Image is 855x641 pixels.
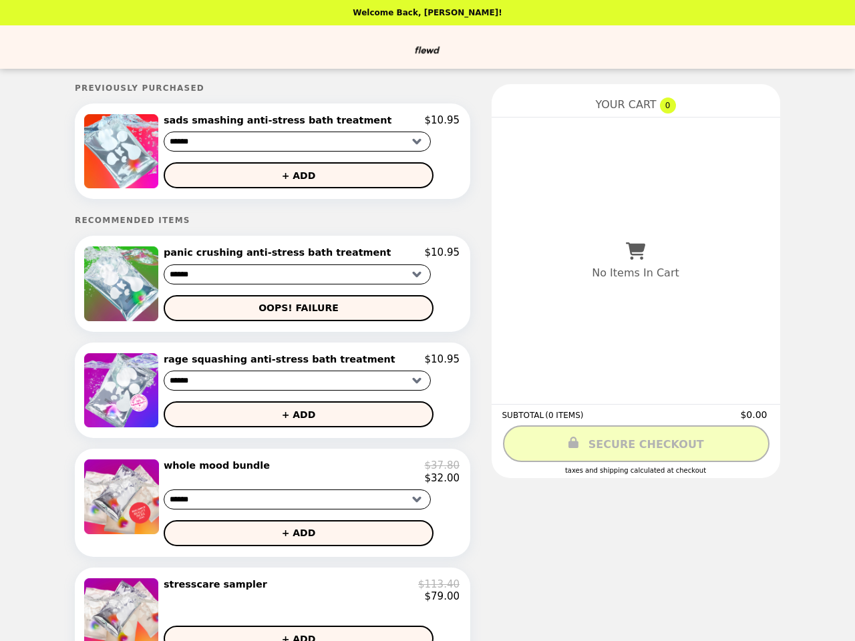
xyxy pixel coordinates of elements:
p: $10.95 [425,246,460,258]
p: $37.80 [425,459,460,471]
div: Taxes and Shipping calculated at checkout [502,467,769,474]
select: Select a product variant [164,371,431,391]
p: $32.00 [425,472,460,484]
img: panic crushing anti-stress bath treatment [84,246,162,320]
button: OOPS! FAILURE [164,295,434,321]
img: sads smashing anti-stress bath treatment [84,114,162,188]
span: ( 0 ITEMS ) [546,411,584,420]
h2: rage squashing anti-stress bath treatment [164,353,401,365]
select: Select a product variant [164,489,431,509]
h2: sads smashing anti-stress bath treatment [164,114,397,126]
img: rage squashing anti-stress bath treatment [84,353,162,427]
p: No Items In Cart [592,266,679,279]
p: $10.95 [425,114,460,126]
span: $0.00 [741,409,769,420]
button: + ADD [164,401,434,427]
span: YOUR CART [596,98,657,111]
h2: whole mood bundle [164,459,275,471]
h5: Recommended Items [75,216,470,225]
span: 0 [660,97,676,114]
h2: panic crushing anti-stress bath treatment [164,246,396,258]
p: $10.95 [425,353,460,365]
h2: stresscare sampler [164,578,273,590]
h5: Previously Purchased [75,83,470,93]
img: whole mood bundle [84,459,162,534]
select: Select a product variant [164,132,431,152]
span: SUBTOTAL [502,411,546,420]
button: + ADD [164,520,434,546]
button: + ADD [164,162,434,188]
p: $113.40 [418,578,460,590]
img: Brand Logo [379,33,476,61]
p: $79.00 [425,590,460,602]
p: Welcome Back, [PERSON_NAME]! [353,8,502,17]
select: Select a product variant [164,264,431,284]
